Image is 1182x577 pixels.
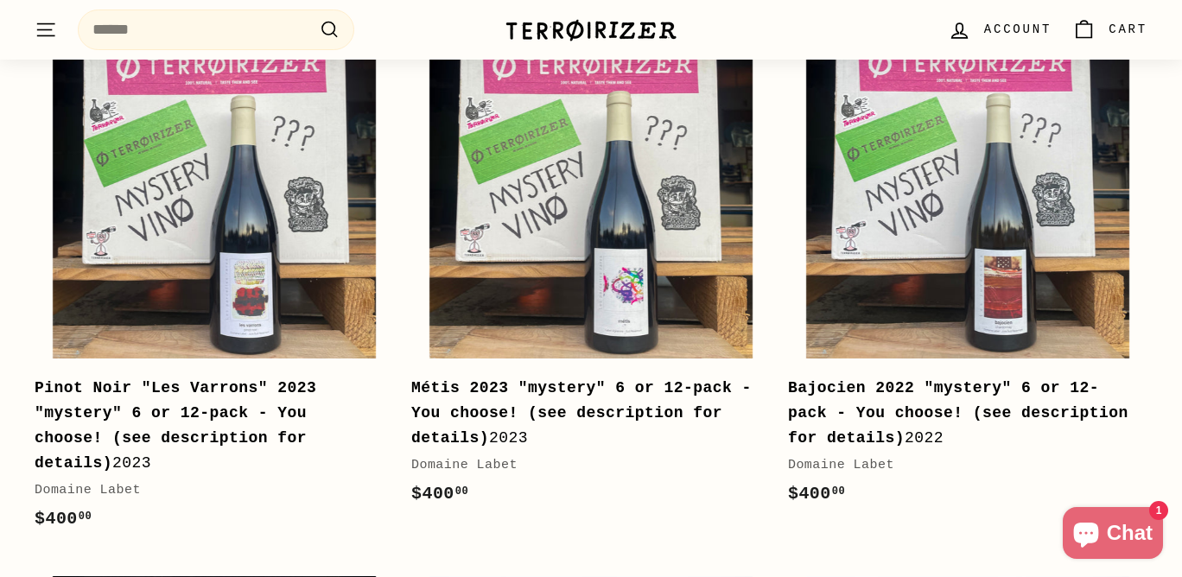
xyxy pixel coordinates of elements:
[788,455,1130,476] div: Domaine Labet
[35,376,377,475] div: 2023
[788,376,1130,450] div: 2022
[1062,4,1158,55] a: Cart
[35,509,92,529] span: $400
[411,376,753,450] div: 2023
[411,379,752,447] b: Métis 2023 "mystery" 6 or 12-pack - You choose! (see description for details)
[411,484,468,504] span: $400
[35,379,316,471] b: Pinot Noir "Les Varrons" 2023 "mystery" 6 or 12-pack - You choose! (see description for details)
[411,17,771,525] a: Métis 2023 "mystery" 6 or 12-pack - You choose! (see description for details)2023Domaine Labet
[79,510,92,523] sup: 00
[35,17,394,549] a: Pinot Noir "Les Varrons" 2023 "mystery" 6 or 12-pack - You choose! (see description for details)2...
[984,20,1052,39] span: Account
[1109,20,1147,39] span: Cart
[1058,507,1168,563] inbox-online-store-chat: Shopify online store chat
[937,4,1062,55] a: Account
[455,485,468,498] sup: 00
[788,484,845,504] span: $400
[411,455,753,476] div: Domaine Labet
[832,485,845,498] sup: 00
[788,17,1147,525] a: Bajocien 2022 "mystery" 6 or 12-pack - You choose! (see description for details)2022Domaine Labet
[788,379,1128,447] b: Bajocien 2022 "mystery" 6 or 12-pack - You choose! (see description for details)
[35,480,377,501] div: Domaine Labet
